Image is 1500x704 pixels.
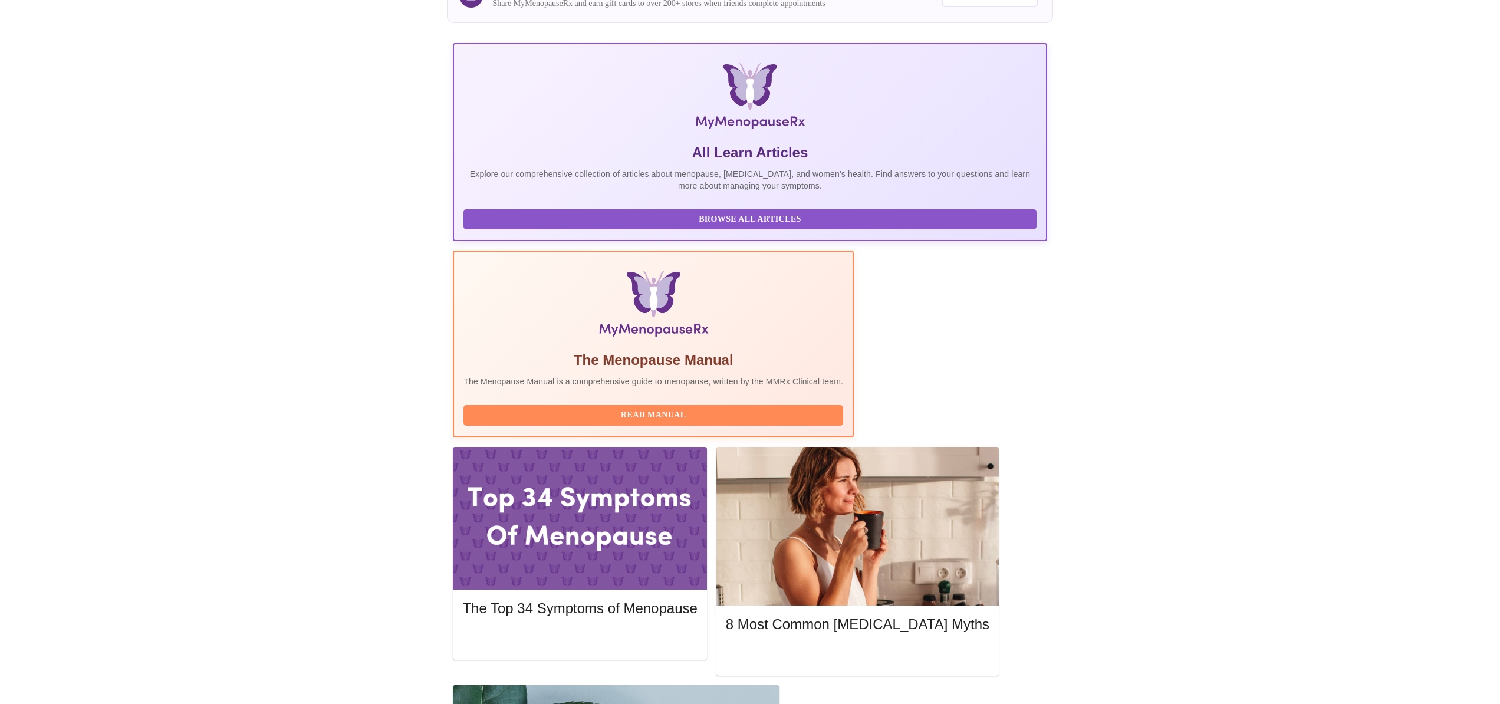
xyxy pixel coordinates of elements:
[475,408,831,423] span: Read Manual
[474,631,685,646] span: Read More
[475,212,1024,227] span: Browse All Articles
[463,409,846,419] a: Read Manual
[463,351,843,370] h5: The Menopause Manual
[462,633,700,643] a: Read More
[738,648,978,663] span: Read More
[462,599,697,618] h5: The Top 34 Symptoms of Menopause
[462,629,697,649] button: Read More
[726,649,992,659] a: Read More
[553,63,948,134] img: MyMenopauseRx Logo
[463,213,1039,223] a: Browse All Articles
[463,168,1036,192] p: Explore our comprehensive collection of articles about menopause, [MEDICAL_DATA], and women's hea...
[726,615,989,634] h5: 8 Most Common [MEDICAL_DATA] Myths
[524,271,783,341] img: Menopause Manual
[726,645,989,666] button: Read More
[463,143,1036,162] h5: All Learn Articles
[463,376,843,387] p: The Menopause Manual is a comprehensive guide to menopause, written by the MMRx Clinical team.
[463,209,1036,230] button: Browse All Articles
[463,405,843,426] button: Read Manual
